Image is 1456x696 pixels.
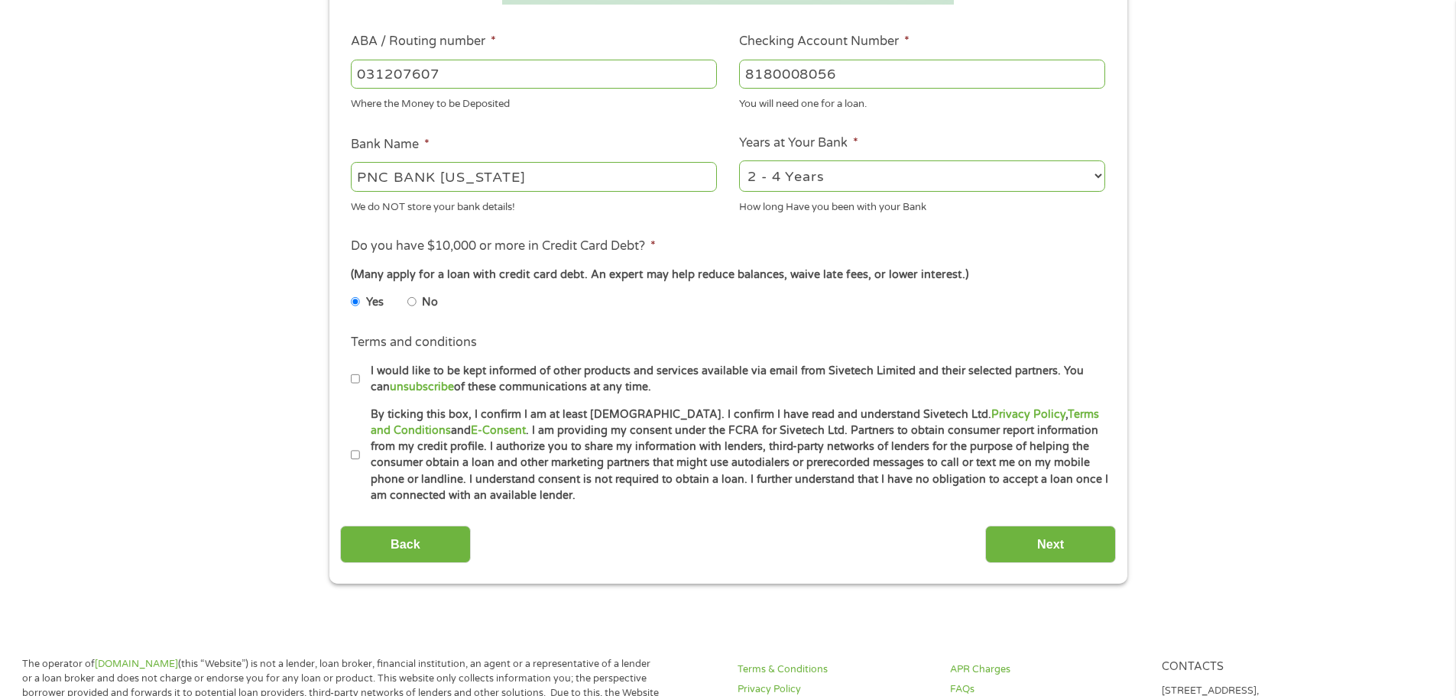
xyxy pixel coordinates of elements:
a: unsubscribe [390,380,454,393]
label: Do you have $10,000 or more in Credit Card Debt? [351,238,656,254]
div: How long Have you been with your Bank [739,194,1105,215]
label: Bank Name [351,137,430,153]
a: E-Consent [471,424,526,437]
label: Yes [366,294,384,311]
a: APR Charges [950,662,1144,677]
a: Terms & Conditions [738,662,932,677]
div: (Many apply for a loan with credit card debt. An expert may help reduce balances, waive late fees... [351,267,1104,283]
input: 345634636 [739,60,1105,89]
input: Next [985,526,1116,563]
a: Terms and Conditions [371,408,1099,437]
label: Terms and conditions [351,335,477,351]
a: [DOMAIN_NAME] [95,658,178,670]
h4: Contacts [1162,660,1356,675]
div: We do NOT store your bank details! [351,194,717,215]
label: By ticking this box, I confirm I am at least [DEMOGRAPHIC_DATA]. I confirm I have read and unders... [360,406,1110,504]
label: Checking Account Number [739,34,910,50]
input: Back [340,526,471,563]
label: Years at Your Bank [739,135,858,151]
label: ABA / Routing number [351,34,496,50]
label: No [422,294,438,311]
div: Where the Money to be Deposited [351,92,717,112]
a: Privacy Policy [991,408,1065,421]
input: 263177916 [351,60,717,89]
div: You will need one for a loan. [739,92,1105,112]
label: I would like to be kept informed of other products and services available via email from Sivetech... [360,363,1110,396]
